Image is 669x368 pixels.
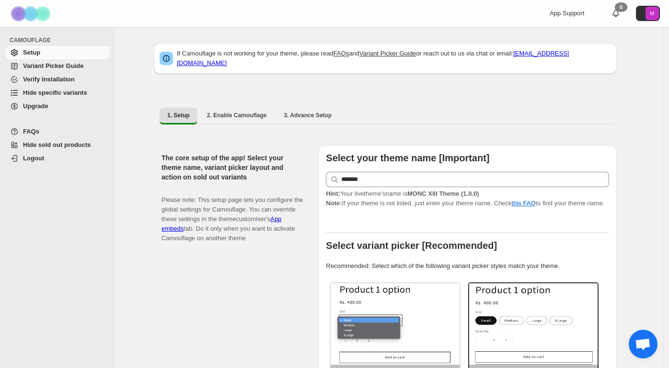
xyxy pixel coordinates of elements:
[8,0,56,27] img: Camouflage
[615,2,627,12] div: 0
[284,112,332,119] span: 3. Advance Setup
[331,283,460,365] img: Select / Dropdowns
[177,49,611,68] p: If Camouflage is not working for your theme, please read and or reach out to us via chat or email:
[636,6,660,21] button: Avatar with initials M
[326,190,340,197] strong: Hint:
[326,153,489,163] b: Select your theme name [Important]
[512,200,536,207] a: this FAQ
[6,46,110,59] a: Setup
[326,261,609,271] p: Recommended: Select which of the following variant picker styles match your theme.
[326,190,479,197] span: Your live theme's name is
[23,49,40,56] span: Setup
[650,11,654,16] text: M
[167,112,190,119] span: 1. Setup
[326,189,609,208] p: If your theme is not listed, just enter your theme name. Check to find your theme name.
[6,138,110,152] a: Hide sold out products
[646,7,659,20] span: Avatar with initials M
[611,9,621,18] a: 0
[6,125,110,138] a: FAQs
[407,190,479,197] strong: MONC XIII Theme (1.0.0)
[469,283,598,365] img: Buttons / Swatches
[23,62,83,69] span: Variant Picker Guide
[207,112,267,119] span: 2. Enable Camouflage
[326,200,342,207] strong: Note:
[359,50,416,57] a: Variant Picker Guide
[6,100,110,113] a: Upgrade
[23,128,39,135] span: FAQs
[6,152,110,165] a: Logout
[326,240,497,251] b: Select variant picker [Recommended]
[6,86,110,100] a: Hide specific variants
[23,102,48,110] span: Upgrade
[23,89,87,96] span: Hide specific variants
[23,141,91,148] span: Hide sold out products
[10,36,110,44] span: CAMOUFLAGE
[6,59,110,73] a: Variant Picker Guide
[161,186,303,243] p: Please note: This setup page lets you configure the global settings for Camouflage. You can overr...
[23,76,75,83] span: Verify Installation
[6,73,110,86] a: Verify Installation
[334,50,349,57] a: FAQs
[161,153,303,182] h2: The core setup of the app! Select your theme name, variant picker layout and action on sold out v...
[23,155,44,162] span: Logout
[629,330,657,358] a: Open chat
[550,10,584,17] span: App Support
